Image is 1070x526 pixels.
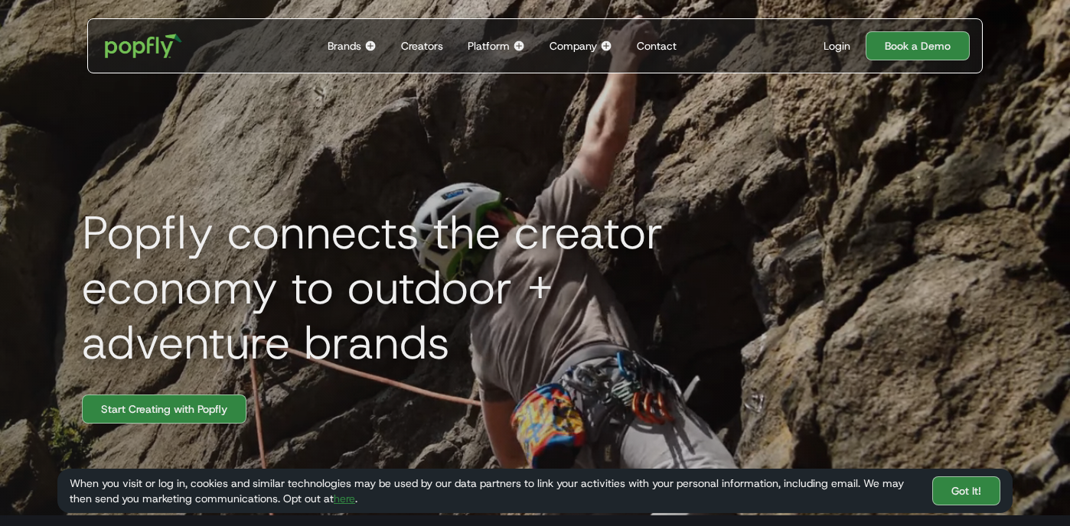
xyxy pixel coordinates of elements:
div: Login [824,38,850,54]
a: Start Creating with Popfly [82,394,246,424]
a: Contact [631,19,683,73]
div: Company [550,38,597,54]
a: Creators [395,19,449,73]
a: home [94,23,193,69]
div: When you visit or log in, cookies and similar technologies may be used by our data partners to li... [70,476,920,506]
div: Creators [401,38,443,54]
a: Got It! [932,476,1000,505]
div: Platform [468,38,510,54]
a: Login [817,38,856,54]
a: Book a Demo [866,31,970,60]
div: Brands [328,38,361,54]
h1: Popfly connects the creator economy to outdoor + adventure brands [70,205,758,370]
div: Contact [637,38,677,54]
a: here [334,492,355,505]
